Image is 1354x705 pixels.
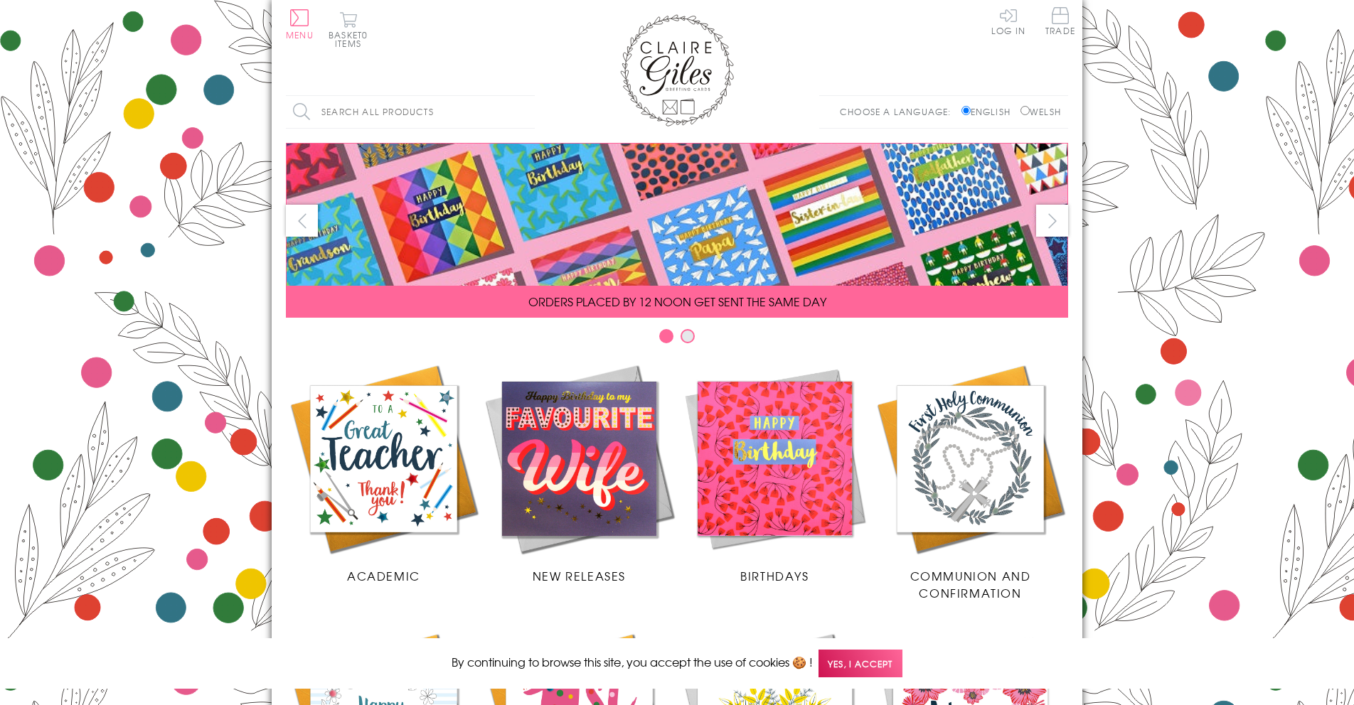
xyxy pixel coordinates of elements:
[1036,205,1068,237] button: next
[819,650,902,677] span: Yes, I accept
[286,361,481,584] a: Academic
[329,11,368,48] button: Basket0 items
[1020,106,1030,115] input: Welsh
[528,293,826,310] span: ORDERS PLACED BY 12 NOON GET SENT THE SAME DAY
[533,567,626,584] span: New Releases
[286,9,314,39] button: Menu
[335,28,368,50] span: 0 items
[286,96,535,128] input: Search all products
[347,567,420,584] span: Academic
[991,7,1025,35] a: Log In
[286,28,314,41] span: Menu
[840,105,959,118] p: Choose a language:
[1045,7,1075,38] a: Trade
[1045,7,1075,35] span: Trade
[620,14,734,127] img: Claire Giles Greetings Cards
[286,328,1068,350] div: Carousel Pagination
[961,105,1018,118] label: English
[961,106,971,115] input: English
[910,567,1031,601] span: Communion and Confirmation
[740,567,809,584] span: Birthdays
[481,361,677,584] a: New Releases
[677,361,873,584] a: Birthdays
[681,329,695,343] button: Carousel Page 2
[286,205,318,237] button: prev
[521,96,535,128] input: Search
[659,329,673,343] button: Carousel Page 1 (Current Slide)
[1020,105,1061,118] label: Welsh
[873,361,1068,601] a: Communion and Confirmation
